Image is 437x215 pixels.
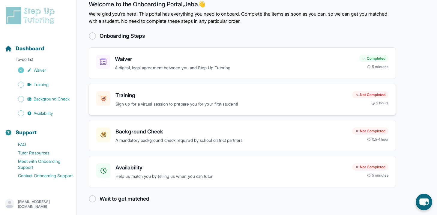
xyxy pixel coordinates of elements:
span: Training [34,82,49,88]
p: To-do list [2,56,74,65]
p: A digital, legal agreement between you and Step Up Tutoring [115,64,354,71]
div: 5 minutes [367,173,388,178]
p: Help us match you by telling us when you can tutor. [115,173,347,180]
span: Support [16,128,37,137]
div: Not Completed [352,127,388,135]
div: Not Completed [352,163,388,171]
span: Dashboard [16,44,44,53]
div: Completed [359,55,388,62]
h2: Welcome to the Onboarding Portal, Jeba 👋 [89,1,396,10]
div: Not Completed [352,91,388,98]
a: Dashboard [5,44,44,53]
h2: Wait to get matched [100,195,149,203]
a: Tutor Resources [5,149,76,157]
a: Meet with Onboarding Support [5,157,76,172]
h2: Onboarding Steps [100,32,145,40]
a: Background Check [5,95,76,103]
h3: Waiver [115,55,354,63]
p: Sign up for a virtual session to prepare you for your first student! [115,101,347,108]
a: Training [5,80,76,89]
a: Contact Onboarding Support [5,172,76,180]
img: logo [5,6,58,25]
span: Waiver [34,67,46,73]
button: [EMAIL_ADDRESS][DOMAIN_NAME] [5,199,72,210]
h3: Background Check [115,127,347,136]
span: Availability [34,110,53,116]
p: We're glad you're here! This portal has everything you need to onboard. Complete the items as soo... [89,10,396,25]
button: Support [2,119,74,139]
div: 0.5-1 hour [367,137,388,142]
p: A mandatory background check required by school district partners [115,137,347,144]
button: Dashboard [2,35,74,55]
a: WaiverA digital, legal agreement between you and Step Up TutoringCompleted5 minutes [89,47,396,79]
a: Background CheckA mandatory background check required by school district partnersNot Completed0.5... [89,120,396,151]
span: Background Check [34,96,70,102]
a: FAQ [5,140,76,149]
div: 2 hours [371,101,389,106]
div: 5 minutes [367,64,388,69]
p: [EMAIL_ADDRESS][DOMAIN_NAME] [18,199,72,209]
a: Waiver [5,66,76,74]
h3: Availability [115,163,347,172]
h3: Training [115,91,347,100]
a: Availability [5,109,76,118]
a: AvailabilityHelp us match you by telling us when you can tutor.Not Completed5 minutes [89,156,396,187]
button: chat-button [416,194,432,210]
a: TrainingSign up for a virtual session to prepare you for your first student!Not Completed2 hours [89,84,396,115]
